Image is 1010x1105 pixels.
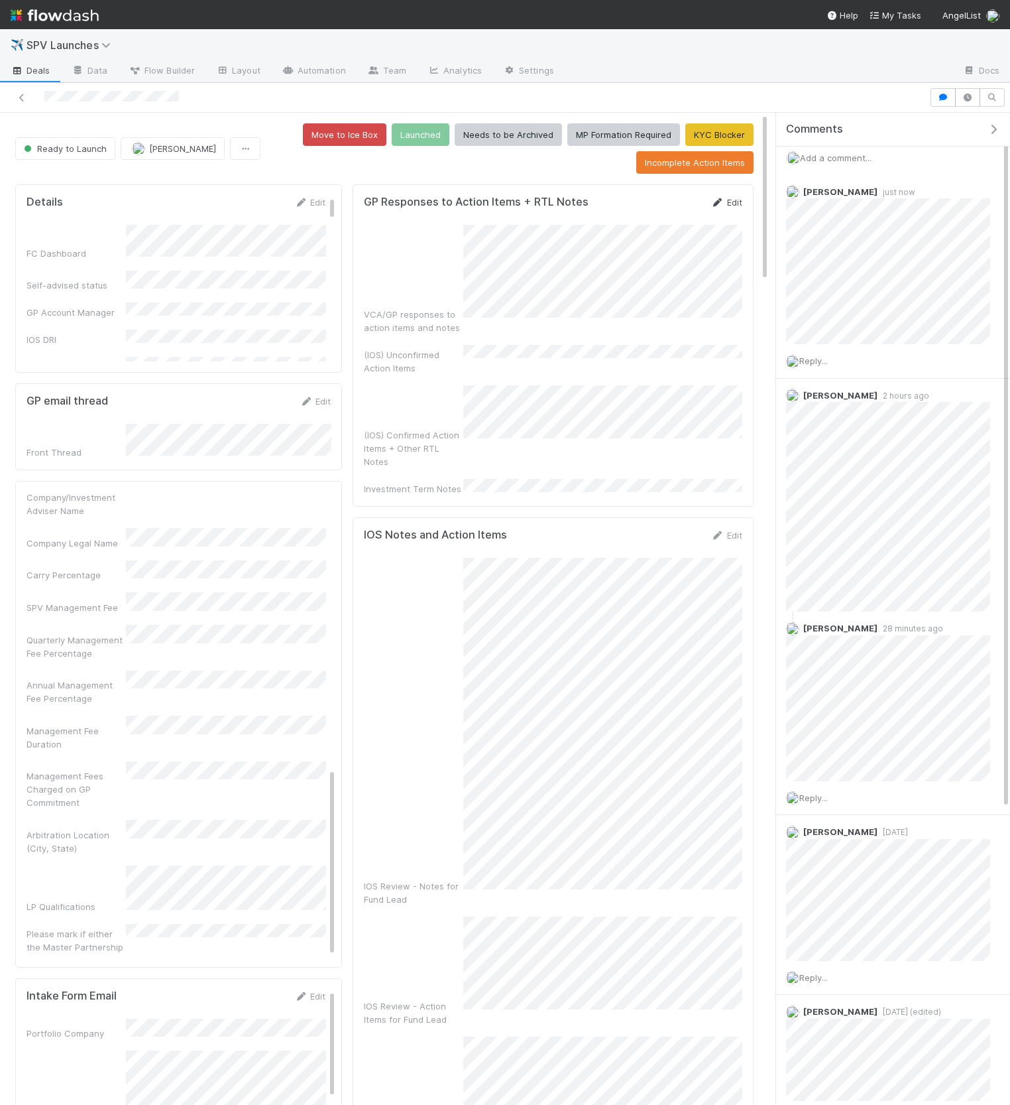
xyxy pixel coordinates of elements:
h5: Details [27,196,63,209]
img: avatar_04f2f553-352a-453f-b9fb-c6074dc60769.png [132,142,145,155]
span: 2 hours ago [877,391,929,401]
span: AngelList [942,10,981,21]
img: avatar_04f2f553-352a-453f-b9fb-c6074dc60769.png [786,355,799,368]
span: [PERSON_NAME] [803,1006,877,1017]
div: Annual Management Fee Percentage [27,679,126,705]
div: Quarterly Management Fee Percentage [27,633,126,660]
a: Automation [271,61,357,82]
button: KYC Blocker [685,123,754,146]
div: LP Qualifications [27,900,126,913]
a: Settings [492,61,565,82]
span: Comments [786,123,843,136]
h5: GP Responses to Action Items + RTL Notes [364,196,589,209]
img: avatar_aa70801e-8de5-4477-ab9d-eb7c67de69c1.png [786,1006,799,1019]
div: Help [826,9,858,22]
img: avatar_04f2f553-352a-453f-b9fb-c6074dc60769.png [786,185,799,198]
div: (IOS) Confirmed Action Items + Other RTL Notes [364,428,463,468]
span: Reply... [799,972,828,983]
a: Edit [294,991,325,1002]
span: SPV Launches [27,38,117,52]
div: Self-advised status [27,279,126,292]
div: Management Company/Investment Adviser Name [27,478,126,517]
button: MP Formation Required [567,123,680,146]
img: avatar_462714f4-64db-4129-b9df-50d7d164b9fc.png [786,622,799,635]
span: Add a comment... [800,153,871,163]
div: IOS Review - Action Items for Fund Lead [364,1000,463,1026]
button: [PERSON_NAME] [121,137,225,160]
h5: Intake Form Email [27,990,117,1003]
div: IOS Review - Notes for Fund Lead [364,879,463,906]
img: avatar_04f2f553-352a-453f-b9fb-c6074dc60769.png [787,151,800,164]
a: Edit [711,197,742,208]
img: avatar_784ea27d-2d59-4749-b480-57d513651deb.png [786,826,799,839]
a: My Tasks [869,9,921,22]
div: Investment Term Notes [364,482,463,495]
span: [PERSON_NAME] [149,143,216,154]
img: avatar_04f2f553-352a-453f-b9fb-c6074dc60769.png [786,791,799,805]
img: avatar_04f2f553-352a-453f-b9fb-c6074dc60769.png [786,389,799,402]
button: Needs to be Archived [455,123,562,146]
span: [DATE] [877,827,908,837]
a: Edit [294,197,325,208]
a: Team [357,61,417,82]
div: Management Fees Charged on GP Commitment [27,769,126,809]
img: avatar_04f2f553-352a-453f-b9fb-c6074dc60769.png [986,9,999,23]
span: Deals [11,64,50,77]
img: avatar_04f2f553-352a-453f-b9fb-c6074dc60769.png [786,971,799,984]
div: FC Dashboard [27,247,126,260]
div: Management Fee Duration [27,724,126,751]
a: Layout [205,61,271,82]
span: 28 minutes ago [877,623,943,633]
div: Portfolio Company [27,1027,126,1040]
div: Ready to Launch DRI [27,360,126,373]
span: [DATE] (edited) [877,1007,941,1017]
div: VCA/GP responses to action items and notes [364,308,463,334]
span: My Tasks [869,10,921,21]
a: Analytics [417,61,492,82]
a: Flow Builder [118,61,205,82]
a: Data [61,61,118,82]
span: just now [877,187,915,197]
div: Front Thread [27,446,126,459]
span: [PERSON_NAME] [803,623,877,633]
div: Company Legal Name [27,537,126,550]
button: Launched [392,123,449,146]
span: Reply... [799,356,828,366]
a: Docs [952,61,1010,82]
div: Carry Percentage [27,568,126,582]
button: Ready to Launch [15,137,115,160]
h5: IOS Notes and Action Items [364,529,507,542]
span: [PERSON_NAME] [803,186,877,197]
div: IOS DRI [27,333,126,346]
span: [PERSON_NAME] [803,390,877,401]
h5: GP email thread [27,395,108,408]
button: Incomplete Action Items [636,151,754,174]
span: Reply... [799,793,828,803]
div: (IOS) Unconfirmed Action Items [364,348,463,375]
span: [PERSON_NAME] [803,826,877,837]
div: Please mark if either the Master Partnership GP or SPV GP are primarily operating out of the Stat... [27,927,126,1007]
span: Flow Builder [129,64,195,77]
a: Edit [711,530,742,541]
span: Ready to Launch [21,143,107,154]
a: Edit [300,396,331,407]
div: SPV Management Fee [27,601,126,614]
div: Arbitration Location (City, State) [27,828,126,855]
span: ✈️ [11,39,24,50]
div: GP Account Manager [27,306,126,319]
button: Move to Ice Box [303,123,386,146]
img: logo-inverted-e16ddd16eac7371096b0.svg [11,4,99,27]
